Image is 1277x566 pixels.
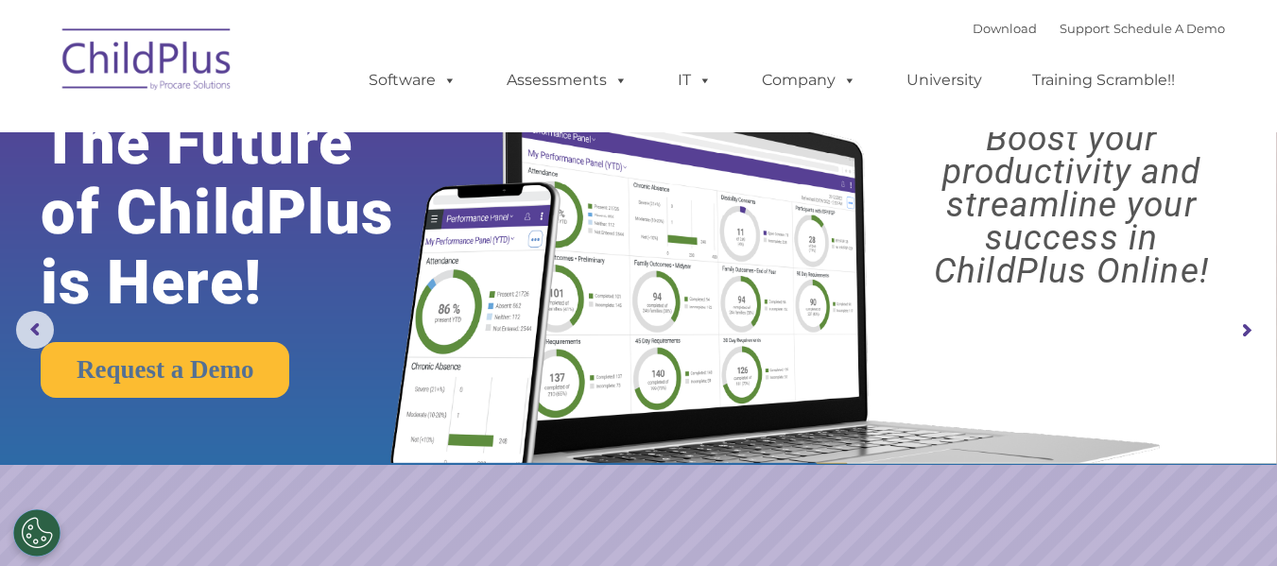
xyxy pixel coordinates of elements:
[743,61,875,99] a: Company
[882,122,1261,287] rs-layer: Boost your productivity and streamline your success in ChildPlus Online!
[1060,21,1110,36] a: Support
[888,61,1001,99] a: University
[973,21,1225,36] font: |
[1013,61,1194,99] a: Training Scramble!!
[13,509,60,557] button: Cookies Settings
[350,61,475,99] a: Software
[659,61,731,99] a: IT
[53,15,242,110] img: ChildPlus by Procare Solutions
[41,108,448,317] rs-layer: The Future of ChildPlus is Here!
[263,125,320,139] span: Last name
[1113,21,1225,36] a: Schedule A Demo
[488,61,647,99] a: Assessments
[263,202,343,216] span: Phone number
[41,342,289,398] a: Request a Demo
[973,21,1037,36] a: Download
